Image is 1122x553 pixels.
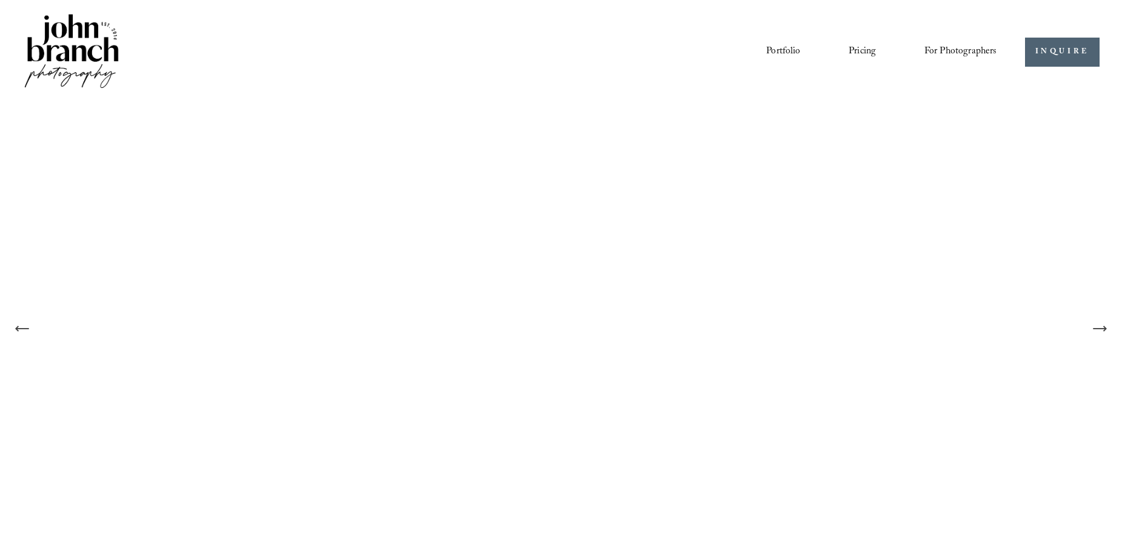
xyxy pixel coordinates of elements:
a: Portfolio [766,42,800,62]
span: For Photographers [924,42,997,61]
button: Previous Slide [9,315,36,342]
img: John Branch IV Photography [22,12,121,93]
button: Next Slide [1086,315,1113,342]
a: Pricing [849,42,876,62]
a: INQUIRE [1025,38,1100,67]
a: folder dropdown [924,42,997,62]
